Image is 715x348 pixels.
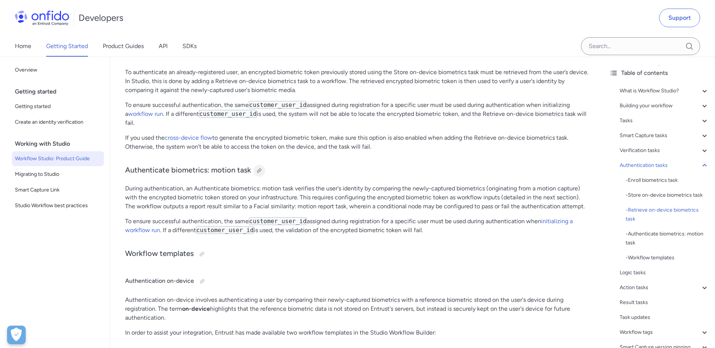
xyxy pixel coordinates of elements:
[182,36,197,57] a: SDKs
[125,248,588,260] h3: Workflow templates
[620,86,709,95] a: What is Workflow Studio?
[15,10,69,25] img: Onfido Logo
[15,36,31,57] a: Home
[626,176,709,185] div: - Enroll biometrics task
[15,118,101,127] span: Create an identity verification
[620,328,709,337] a: Workflow tags
[581,37,700,55] input: Onfido search input field
[620,313,709,322] a: Task updates
[79,12,123,24] h1: Developers
[159,36,168,57] a: API
[620,101,709,110] a: Building your workflow
[125,295,588,322] p: Authentication on-device involves authenticating a user by comparing their newly-captured biometr...
[626,191,709,200] div: - Store on-device biometrics task
[620,116,709,125] a: Tasks
[7,326,26,344] div: Cookie Preferences
[15,66,101,75] span: Overview
[7,326,26,344] button: Open Preferences
[12,151,104,166] a: Workflow Studio: Product Guide
[46,36,88,57] a: Getting Started
[12,99,104,114] a: Getting started
[125,101,588,127] p: To ensure successful authentication, the same assigned during registration for a specific user mu...
[15,136,107,151] div: Working with Studio
[620,283,709,292] a: Action tasks
[249,217,307,225] code: customer_user_id
[620,298,709,307] a: Result tasks
[626,230,709,247] div: - Authenticate biometrics: motion task
[620,146,709,155] a: Verification tasks
[15,84,107,99] div: Getting started
[626,230,709,247] a: -Authenticate biometrics: motion task
[12,167,104,182] a: Migrating to Studio
[128,110,163,117] a: workflow run
[125,217,588,235] p: To ensure successful authentication, the same assigned during registration for a specific user mu...
[626,253,709,262] a: -Workflow templates
[165,134,212,141] a: cross-device flow
[620,268,709,277] a: Logic tasks
[15,201,101,210] span: Studio Workflow best practices
[249,101,307,109] code: customer_user_id
[15,154,101,163] span: Workflow Studio: Product Guide
[125,133,588,151] p: If you used the to generate the encrypted biometric token, make sure this option is also enabled ...
[626,206,709,224] a: -Retrieve on-device biometrics task
[125,68,588,95] p: To authenticate an already-registered user, an encrypted biometric token previously stored using ...
[125,184,588,211] p: During authentication, an Authenticate biometrics: motion task verifies the user's identity by co...
[125,275,588,287] h4: Authentication on-device
[626,176,709,185] a: -Enroll biometrics task
[182,305,210,312] strong: on-device
[609,69,709,77] div: Table of contents
[15,170,101,179] span: Migrating to Studio
[125,165,588,177] h3: Authenticate biometrics: motion task
[12,115,104,130] a: Create an identity verification
[196,226,254,234] code: customer_user_id
[659,9,700,27] a: Support
[12,198,104,213] a: Studio Workflow best practices
[15,186,101,194] span: Smart Capture Link
[620,131,709,140] a: Smart Capture tasks
[626,191,709,200] a: -Store on-device biometrics task
[12,183,104,197] a: Smart Capture Link
[125,328,588,337] p: In order to assist your integration, Entrust has made available two workflow templates in the Stu...
[626,206,709,224] div: - Retrieve on-device biometrics task
[103,36,144,57] a: Product Guides
[626,253,709,262] div: - Workflow templates
[199,110,257,118] code: customer_user_id
[12,63,104,77] a: Overview
[15,102,101,111] span: Getting started
[620,161,709,170] a: Authentication tasks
